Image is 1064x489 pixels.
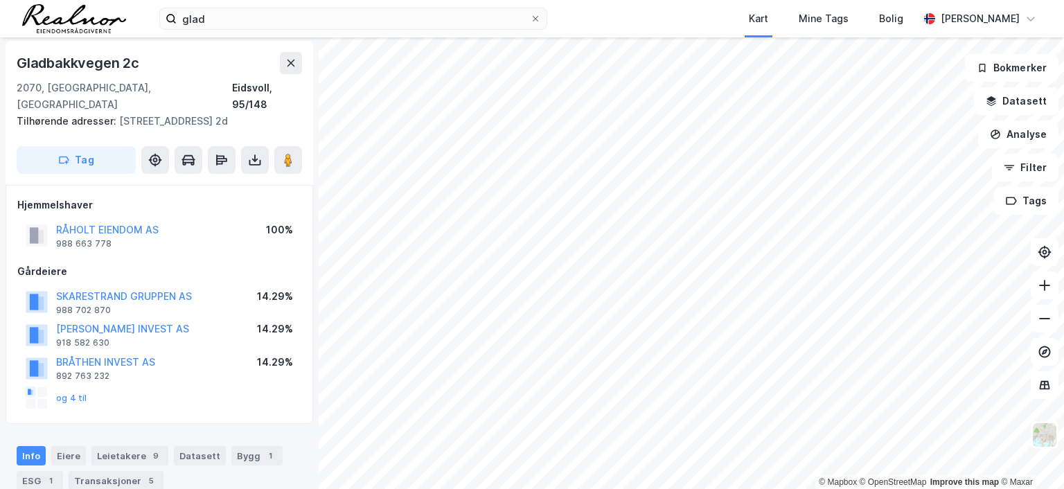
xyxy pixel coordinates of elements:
[56,238,112,249] div: 988 663 778
[17,446,46,465] div: Info
[930,477,999,487] a: Improve this map
[994,187,1058,215] button: Tags
[17,113,291,130] div: [STREET_ADDRESS] 2d
[941,10,1020,27] div: [PERSON_NAME]
[266,222,293,238] div: 100%
[879,10,903,27] div: Bolig
[257,354,293,371] div: 14.29%
[799,10,849,27] div: Mine Tags
[17,115,119,127] span: Tilhørende adresser:
[17,146,136,174] button: Tag
[44,474,57,488] div: 1
[257,321,293,337] div: 14.29%
[56,337,109,348] div: 918 582 630
[995,423,1064,489] iframe: Chat Widget
[149,449,163,463] div: 9
[51,446,86,465] div: Eiere
[17,197,301,213] div: Hjemmelshaver
[174,446,226,465] div: Datasett
[974,87,1058,115] button: Datasett
[860,477,927,487] a: OpenStreetMap
[992,154,1058,181] button: Filter
[257,288,293,305] div: 14.29%
[22,4,126,33] img: realnor-logo.934646d98de889bb5806.png
[995,423,1064,489] div: Kontrollprogram for chat
[91,446,168,465] div: Leietakere
[1031,422,1058,448] img: Z
[749,10,768,27] div: Kart
[17,263,301,280] div: Gårdeiere
[231,446,283,465] div: Bygg
[17,80,232,113] div: 2070, [GEOGRAPHIC_DATA], [GEOGRAPHIC_DATA]
[232,80,302,113] div: Eidsvoll, 95/148
[177,8,530,29] input: Søk på adresse, matrikkel, gårdeiere, leietakere eller personer
[965,54,1058,82] button: Bokmerker
[56,305,111,316] div: 988 702 870
[56,371,109,382] div: 892 763 232
[263,449,277,463] div: 1
[17,52,142,74] div: Gladbakkvegen 2c
[978,121,1058,148] button: Analyse
[819,477,857,487] a: Mapbox
[144,474,158,488] div: 5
